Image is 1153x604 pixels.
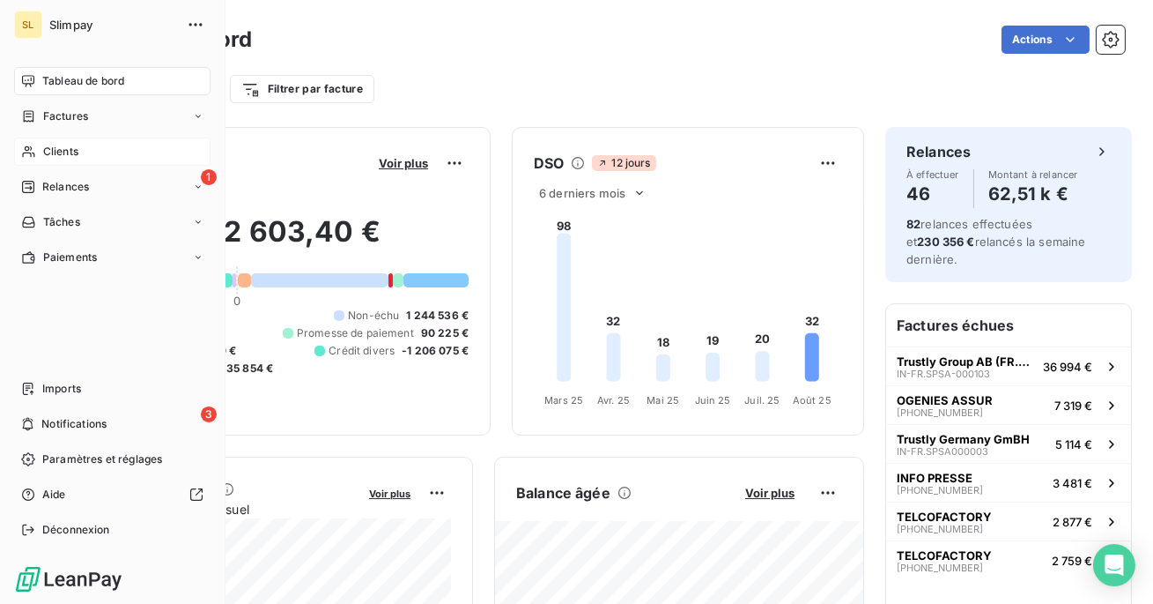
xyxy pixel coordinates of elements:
[886,385,1131,424] button: OGENIES ASSUR[PHONE_NUMBER]7 319 €
[592,155,655,171] span: 12 jours
[597,394,630,406] tspan: Avr. 25
[1055,437,1092,451] span: 5 114 €
[897,446,988,457] span: IN-FR.SPSA000003
[886,424,1131,463] button: Trustly Germany GmBHIN-FR.SPSA0000035 114 €
[897,485,983,496] span: [PHONE_NUMBER]
[42,179,89,195] span: Relances
[886,463,1131,502] button: INFO PRESSE[PHONE_NUMBER]3 481 €
[516,482,610,503] h6: Balance âgée
[1054,399,1092,413] span: 7 319 €
[539,186,625,200] span: 6 derniers mois
[100,500,357,518] span: Chiffre d'affaires mensuel
[233,294,240,308] span: 0
[897,548,992,563] span: TELCOFACTORY
[221,361,273,377] span: -35 854 €
[421,325,469,341] span: 90 225 €
[14,67,211,95] a: Tableau de bord
[1053,515,1092,529] span: 2 877 €
[14,208,211,236] a: Tâches
[897,432,1030,446] span: Trustly Germany GmBH
[364,485,416,501] button: Voir plus
[43,144,78,160] span: Clients
[14,173,211,201] a: 1Relances
[42,451,162,467] span: Paramètres et réglages
[906,180,959,208] h4: 46
[917,235,974,249] span: 230 356 €
[897,510,992,524] span: TELCOFACTORY
[42,73,124,89] span: Tableau de bord
[402,343,469,359] span: -1 206 075 €
[14,102,211,130] a: Factures
[886,502,1131,541] button: TELCOFACTORY[PHONE_NUMBER]2 877 €
[373,155,433,171] button: Voir plus
[42,487,66,503] span: Aide
[100,214,469,267] h2: 852 603,40 €
[740,485,800,501] button: Voir plus
[1053,476,1092,490] span: 3 481 €
[647,394,679,406] tspan: Mai 25
[886,347,1131,385] button: Trustly Group AB (FR.SPSA)IN-FR.SPSA-00010336 994 €
[897,563,983,573] span: [PHONE_NUMBER]
[897,369,990,379] span: IN-FR.SPSA-000103
[897,407,983,418] span: [PHONE_NUMBER]
[329,343,395,359] span: Crédit divers
[897,393,993,407] span: OGENIES ASSUR
[906,217,1086,266] span: relances effectuées et relancés la semaine dernière.
[744,394,780,406] tspan: Juil. 25
[1052,554,1092,568] span: 2 759 €
[43,214,80,230] span: Tâches
[49,18,176,32] span: Slimpay
[906,141,971,162] h6: Relances
[988,169,1078,180] span: Montant à relancer
[544,394,583,406] tspan: Mars 25
[297,325,414,341] span: Promesse de paiement
[897,524,983,534] span: [PHONE_NUMBER]
[43,108,88,124] span: Factures
[42,522,110,538] span: Déconnexion
[201,169,217,185] span: 1
[897,354,1036,369] span: Trustly Group AB (FR.SPSA)
[43,250,97,265] span: Paiements
[886,541,1131,579] button: TELCOFACTORY[PHONE_NUMBER]2 759 €
[745,486,795,500] span: Voir plus
[14,138,211,166] a: Clients
[369,488,410,500] span: Voir plus
[348,308,399,324] span: Non-échu
[14,11,42,39] div: SL
[695,394,731,406] tspan: Juin 25
[886,304,1131,347] h6: Factures échues
[14,243,211,272] a: Paiements
[906,169,959,180] span: À effectuer
[897,471,972,485] span: INFO PRESSE
[42,381,81,397] span: Imports
[14,481,211,509] a: Aide
[230,75,374,103] button: Filtrer par facture
[201,406,217,422] span: 3
[406,308,469,324] span: 1 244 536 €
[793,394,831,406] tspan: Août 25
[379,156,428,170] span: Voir plus
[1043,360,1092,374] span: 36 994 €
[41,416,107,432] span: Notifications
[1093,544,1135,586] div: Open Intercom Messenger
[14,445,211,474] a: Paramètres et réglages
[534,153,564,174] h6: DSO
[988,180,1078,208] h4: 62,51 k €
[906,217,920,231] span: 82
[1001,26,1090,54] button: Actions
[14,565,123,593] img: Logo LeanPay
[14,375,211,403] a: Imports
